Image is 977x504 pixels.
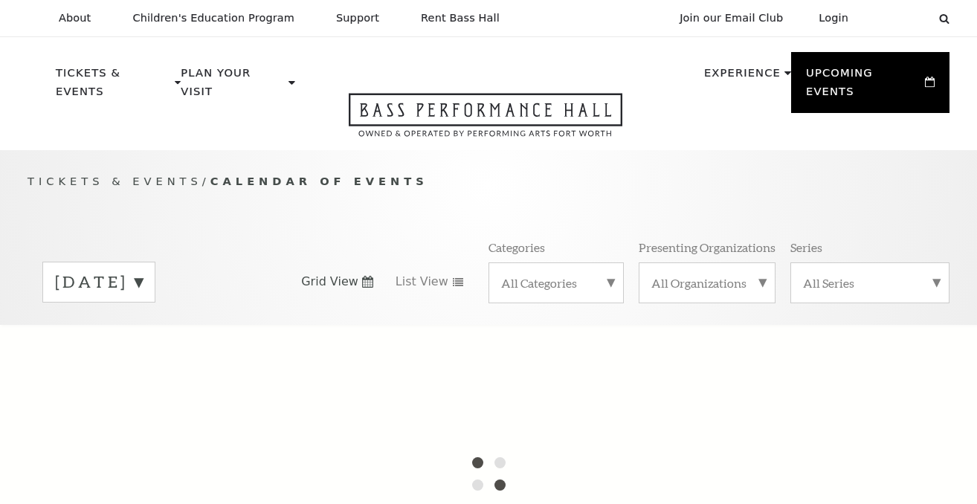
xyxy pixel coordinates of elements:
[803,275,937,291] label: All Series
[501,275,611,291] label: All Categories
[301,274,358,290] span: Grid View
[872,11,925,25] select: Select:
[132,12,294,25] p: Children's Education Program
[790,239,822,255] p: Series
[488,239,545,255] p: Categories
[396,274,448,290] span: List View
[421,12,500,25] p: Rent Bass Hall
[28,172,949,191] p: /
[28,175,202,187] span: Tickets & Events
[704,64,781,91] p: Experience
[639,239,776,255] p: Presenting Organizations
[55,271,143,294] label: [DATE]
[651,275,763,291] label: All Organizations
[336,12,379,25] p: Support
[210,175,428,187] span: Calendar of Events
[56,64,171,109] p: Tickets & Events
[806,64,921,109] p: Upcoming Events
[181,64,285,109] p: Plan Your Visit
[59,12,91,25] p: About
